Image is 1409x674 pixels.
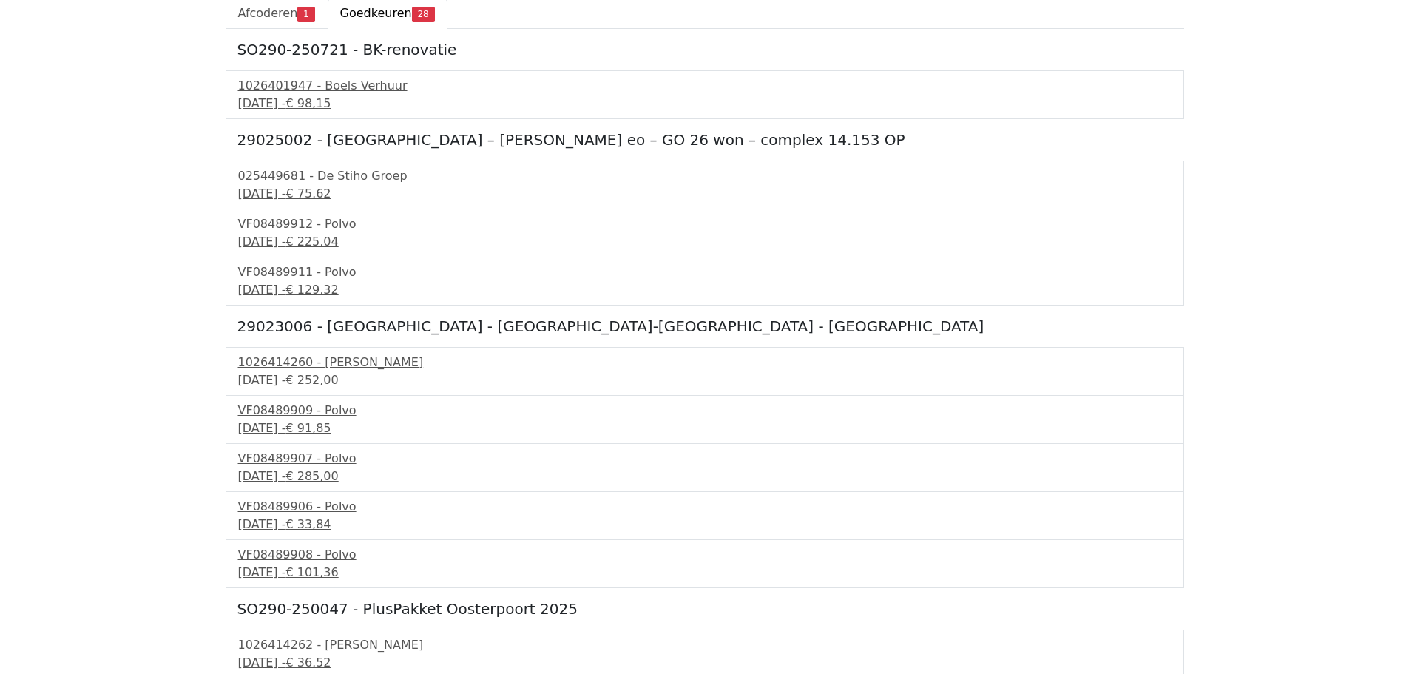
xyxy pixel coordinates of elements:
div: [DATE] - [238,185,1172,203]
span: Afcoderen [238,6,298,20]
div: VF08489911 - Polvo [238,263,1172,281]
div: 1026414260 - [PERSON_NAME] [238,354,1172,371]
div: 025449681 - De Stiho Groep [238,167,1172,185]
div: [DATE] - [238,233,1172,251]
a: VF08489906 - Polvo[DATE] -€ 33,84 [238,498,1172,533]
div: VF08489908 - Polvo [238,546,1172,564]
div: [DATE] - [238,468,1172,485]
div: [DATE] - [238,281,1172,299]
a: 1026414262 - [PERSON_NAME][DATE] -€ 36,52 [238,636,1172,672]
span: € 252,00 [285,373,338,387]
span: 1 [297,7,314,21]
div: VF08489909 - Polvo [238,402,1172,419]
div: 1026401947 - Boels Verhuur [238,77,1172,95]
div: VF08489906 - Polvo [238,498,1172,516]
span: € 101,36 [285,565,338,579]
h5: 29025002 - [GEOGRAPHIC_DATA] – [PERSON_NAME] eo – GO 26 won – complex 14.153 OP [237,131,1172,149]
a: VF08489908 - Polvo[DATE] -€ 101,36 [238,546,1172,582]
a: VF08489911 - Polvo[DATE] -€ 129,32 [238,263,1172,299]
div: [DATE] - [238,95,1172,112]
a: VF08489912 - Polvo[DATE] -€ 225,04 [238,215,1172,251]
span: € 285,00 [285,469,338,483]
a: 1026401947 - Boels Verhuur[DATE] -€ 98,15 [238,77,1172,112]
div: 1026414262 - [PERSON_NAME] [238,636,1172,654]
span: € 33,84 [285,517,331,531]
span: € 91,85 [285,421,331,435]
div: [DATE] - [238,564,1172,582]
span: € 129,32 [285,283,338,297]
a: VF08489909 - Polvo[DATE] -€ 91,85 [238,402,1172,437]
a: 025449681 - De Stiho Groep[DATE] -€ 75,62 [238,167,1172,203]
div: [DATE] - [238,371,1172,389]
div: [DATE] - [238,419,1172,437]
h5: SO290-250047 - PlusPakket Oosterpoort 2025 [237,600,1172,618]
span: € 75,62 [285,186,331,200]
span: € 98,15 [285,96,331,110]
a: VF08489907 - Polvo[DATE] -€ 285,00 [238,450,1172,485]
span: € 36,52 [285,656,331,670]
div: VF08489907 - Polvo [238,450,1172,468]
h5: 29023006 - [GEOGRAPHIC_DATA] - [GEOGRAPHIC_DATA]-[GEOGRAPHIC_DATA] - [GEOGRAPHIC_DATA] [237,317,1172,335]
a: 1026414260 - [PERSON_NAME][DATE] -€ 252,00 [238,354,1172,389]
span: 28 [412,7,435,21]
span: Goedkeuren [340,6,412,20]
h5: SO290-250721 - BK-renovatie [237,41,1172,58]
span: € 225,04 [285,235,338,249]
div: [DATE] - [238,516,1172,533]
div: [DATE] - [238,654,1172,672]
div: VF08489912 - Polvo [238,215,1172,233]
